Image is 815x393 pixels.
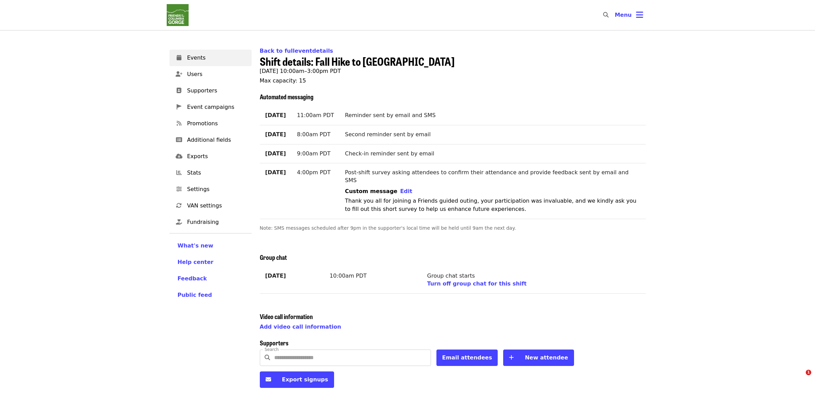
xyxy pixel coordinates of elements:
button: Export signups [260,371,334,388]
button: Email attendees [436,350,498,366]
span: VAN settings [187,202,246,210]
a: Event campaigns [169,99,252,115]
span: Exports [187,152,246,161]
p: Max capacity: 15 [260,77,646,85]
i: hand-holding-heart icon [176,219,182,225]
strong: [DATE] [265,131,286,138]
strong: [DATE] [265,169,286,176]
td: Reminder sent by email and SMS [340,106,646,125]
i: address-book icon [176,87,182,94]
span: Export signups [282,376,328,383]
span: Additional fields [187,136,246,144]
a: Help center [178,258,243,266]
span: Email attendees [442,354,492,361]
a: VAN settings [169,198,252,214]
span: Settings [187,185,246,193]
a: Settings [169,181,252,198]
span: Stats [187,169,246,177]
span: Custom message [345,188,397,194]
i: pennant icon [177,104,181,110]
span: Events [187,54,246,62]
i: sync icon [176,202,182,209]
strong: [DATE] [265,272,286,279]
a: Users [169,66,252,83]
td: Post-shift survey asking attendees to confirm their attendance and provide feedback sent by email... [340,163,646,219]
span: Menu [615,12,632,18]
i: user-plus icon [176,71,182,77]
i: rss icon [177,120,181,127]
i: search icon [265,354,270,361]
button: Feedback [178,275,207,283]
span: Note: SMS messages scheduled after 9pm in the supporter's local time will be held until 9am the n... [260,225,516,231]
i: plus icon [509,354,514,361]
strong: [DATE] [265,150,286,157]
span: New attendee [525,354,568,361]
a: Additional fields [169,132,252,148]
td: Group chat starts [422,267,646,293]
td: Second reminder sent by email [340,125,646,144]
p: [DATE] 10:00am–3:00pm PDT [260,67,646,75]
span: Event campaigns [187,103,246,111]
a: Stats [169,165,252,181]
span: What's new [178,242,214,249]
span: Help center [178,259,214,265]
i: search icon [603,12,609,18]
a: Public feed [178,291,243,299]
span: Fundraising [187,218,246,226]
a: Fundraising [169,214,252,230]
span: Public feed [178,292,212,298]
span: 1 [806,370,811,375]
input: Search [613,7,618,23]
span: 10:00am PDT [330,272,367,279]
span: Shift details: Fall Hike to [GEOGRAPHIC_DATA] [260,53,455,69]
a: Add video call information [260,324,341,330]
span: Edit [400,188,412,194]
a: Events [169,50,252,66]
span: 4:00pm PDT [297,169,331,176]
strong: [DATE] [265,112,286,118]
span: Video call information [260,312,313,321]
span: 8:00am PDT [297,131,330,138]
a: Supporters [169,83,252,99]
label: Search [265,347,279,352]
a: What's new [178,242,243,250]
span: Supporters [187,87,246,95]
img: Friends Of The Columbia Gorge - Home [167,4,189,26]
i: list-alt icon [176,137,182,143]
span: 9:00am PDT [297,150,330,157]
iframe: Intercom live chat [792,370,808,386]
span: Group chat [260,253,287,262]
i: cloud-download icon [176,153,182,160]
span: Users [187,70,246,78]
input: Search [274,350,431,366]
span: 11:00am PDT [297,112,334,118]
i: bars icon [636,10,643,20]
i: sliders-h icon [176,186,182,192]
i: envelope icon [266,376,271,383]
i: chart-bar icon [176,169,182,176]
button: Edit [400,187,412,195]
span: Promotions [187,119,246,128]
button: Turn off group chat for this shift [427,280,527,288]
span: Thank you all for joining a Friends guided outing, your participation was invaluable, and we kind... [345,198,636,212]
span: Supporters [260,338,289,347]
i: calendar icon [177,54,181,61]
button: New attendee [503,350,574,366]
span: Automated messaging [260,92,314,101]
a: Exports [169,148,252,165]
button: Toggle account menu [609,7,649,23]
a: Promotions [169,115,252,132]
td: Check-in reminder sent by email [340,144,646,163]
a: Back to fulleventdetails [260,48,333,54]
